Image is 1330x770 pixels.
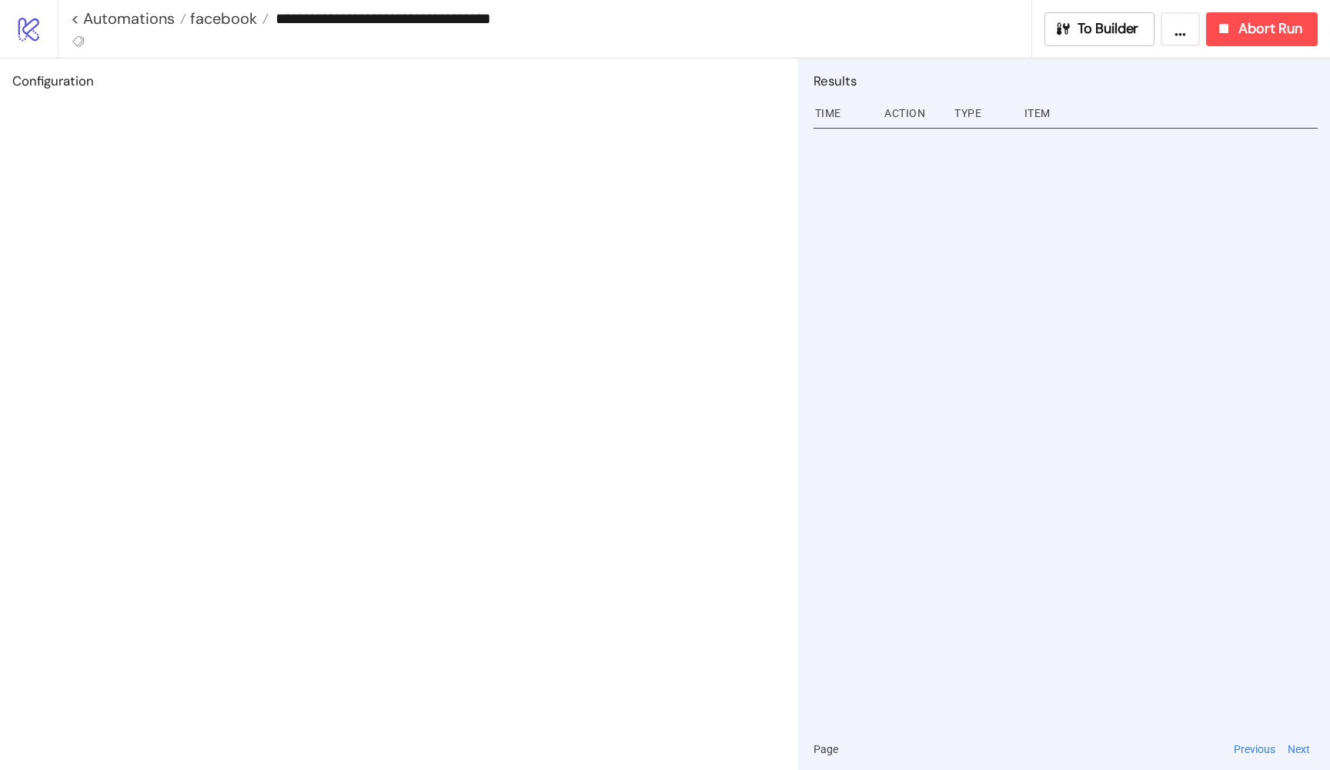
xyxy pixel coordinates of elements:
[1023,99,1318,128] div: Item
[1078,20,1139,38] span: To Builder
[814,741,838,758] span: Page
[1283,741,1315,758] button: Next
[1206,12,1318,46] button: Abort Run
[71,11,186,26] a: < Automations
[1229,741,1280,758] button: Previous
[186,11,269,26] a: facebook
[883,99,942,128] div: Action
[814,99,873,128] div: Time
[186,8,257,28] span: facebook
[1238,20,1302,38] span: Abort Run
[814,71,1318,91] h2: Results
[1044,12,1155,46] button: To Builder
[12,71,786,91] h2: Configuration
[953,99,1012,128] div: Type
[1161,12,1200,46] button: ...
